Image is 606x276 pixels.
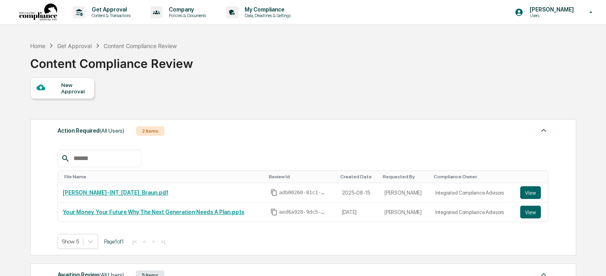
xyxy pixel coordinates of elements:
[337,203,380,222] td: [DATE]
[520,206,541,218] button: View
[158,238,168,245] button: >|
[238,6,295,13] p: My Compliance
[85,6,135,13] p: Get Approval
[63,189,168,196] a: [PERSON_NAME]-INT_[DATE]_Braun.pdf
[85,13,135,18] p: Content & Transactions
[522,174,545,179] div: Toggle SortBy
[340,174,376,179] div: Toggle SortBy
[520,206,544,218] a: View
[279,189,327,196] span: adb00260-81c1-412e-91d6-19af7d5e7d8b
[520,186,541,199] button: View
[279,209,327,215] span: aed6a928-9dc5-45af-9004-8edc197cb3e8
[58,125,124,136] div: Action Required
[430,183,515,203] td: Integrated Compliance Advisors
[130,238,139,245] button: |<
[523,13,578,18] p: Users
[269,174,334,179] div: Toggle SortBy
[581,250,602,271] iframe: Open customer support
[64,174,262,179] div: Toggle SortBy
[238,13,295,18] p: Data, Deadlines & Settings
[104,238,124,245] span: Page 1 of 1
[270,189,278,196] span: Copy Id
[136,126,164,136] div: 2 Items
[270,208,278,216] span: Copy Id
[162,13,210,18] p: Policies & Documents
[383,174,427,179] div: Toggle SortBy
[100,127,124,134] span: (All Users)
[57,42,92,49] div: Get Approval
[61,82,88,95] div: New Approval
[104,42,177,49] div: Content Compliance Review
[162,6,210,13] p: Company
[30,50,193,71] div: Content Compliance Review
[30,42,45,49] div: Home
[523,6,578,13] p: [PERSON_NAME]
[63,209,244,215] a: Your Money, Your Future Why The Next Generation Needs A Plan.pptx
[380,183,430,203] td: [PERSON_NAME]
[19,4,57,21] img: logo
[430,203,515,222] td: Integrated Compliance Advisors
[337,183,380,203] td: 2025-08-15
[380,203,430,222] td: [PERSON_NAME]
[520,186,544,199] a: View
[149,238,157,245] button: >
[434,174,512,179] div: Toggle SortBy
[141,238,149,245] button: <
[539,125,548,135] img: caret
